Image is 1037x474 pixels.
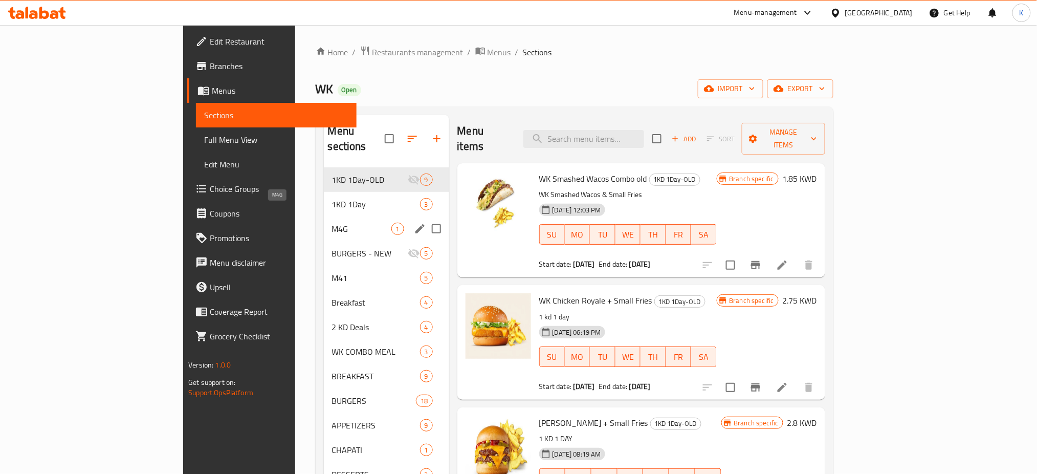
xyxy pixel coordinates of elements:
span: K [1020,7,1024,18]
span: Branch specific [730,418,783,428]
span: 5 [421,273,432,283]
span: Menu disclaimer [210,256,348,269]
span: [DATE] 12:03 PM [548,205,605,215]
p: 1 KD 1 DAY [539,433,721,445]
span: Choice Groups [210,183,348,195]
div: M4G1edit [324,217,449,241]
span: 9 [421,421,432,430]
div: Breakfast4 [324,290,449,315]
input: search [523,130,644,148]
span: FR [670,350,687,364]
div: 1KD 1Day3 [324,192,449,217]
span: 3 [421,347,432,357]
div: 1KD 1Day-OLD [654,295,705,308]
div: items [420,346,433,358]
div: 2 KD Deals4 [324,315,449,339]
div: items [420,321,433,333]
h2: Menu items [457,123,511,154]
div: CHAPATI1 [324,438,449,462]
button: WE [615,224,641,245]
div: 1KD 1Day-OLD [332,174,408,186]
p: WK Smashed Wacos & Small Fries [539,188,717,201]
div: items [420,419,433,432]
img: WK Chicken Royale + Small Fries [466,293,531,359]
span: Select to update [720,377,741,398]
span: Select all sections [379,128,400,149]
span: End date: [599,380,627,393]
a: Restaurants management [360,46,464,59]
button: FR [666,224,691,245]
div: [GEOGRAPHIC_DATA] [845,7,913,18]
span: MO [569,350,586,364]
div: BREAKFAST9 [324,364,449,389]
span: WK COMBO MEAL [332,346,420,358]
button: TH [641,347,666,367]
span: End date: [599,257,627,271]
b: [DATE] [629,257,651,271]
span: 1 [421,445,432,455]
span: 5 [421,249,432,258]
b: [DATE] [629,380,651,393]
span: [DATE] 08:19 AM [548,449,605,459]
span: import [706,82,755,95]
span: Edit Menu [204,158,348,170]
span: SU [544,350,561,364]
span: Full Menu View [204,134,348,146]
div: Menu-management [734,7,797,19]
span: [PERSON_NAME] + Small Fries [539,415,648,430]
span: TU [594,227,611,242]
button: edit [412,221,428,236]
div: items [420,370,433,382]
a: Edit menu item [776,381,788,394]
span: Promotions [210,232,348,244]
li: / [468,46,471,58]
div: items [420,296,433,309]
span: WK Smashed Wacos Combo old [539,171,647,186]
div: M41 [332,272,420,284]
a: Sections [196,103,357,127]
span: [DATE] 06:19 PM [548,328,605,337]
a: Coverage Report [187,299,357,324]
button: SA [691,224,716,245]
nav: breadcrumb [316,46,833,59]
span: Breakfast [332,296,420,309]
button: TU [590,347,615,367]
a: Coupons [187,201,357,226]
span: Grocery Checklist [210,330,348,342]
span: SA [695,227,712,242]
span: Sort sections [400,126,425,151]
svg: Inactive section [408,174,420,186]
span: Version: [188,358,213,372]
span: 3 [421,200,432,209]
h6: 2.75 KWD [783,293,817,308]
span: Add [670,133,698,145]
a: Choice Groups [187,177,357,201]
span: Select to update [720,254,741,276]
span: Sections [523,46,552,58]
span: BURGERS - NEW [332,247,408,260]
button: SU [539,224,565,245]
span: 1KD 1Day-OLD [651,418,701,429]
span: 9 [421,372,432,381]
a: Edit Menu [196,152,357,177]
div: 1KD 1Day-OLD9 [324,167,449,192]
span: BURGERS [332,395,416,407]
button: Branch-specific-item [743,253,768,277]
span: 1 [392,224,404,234]
span: BREAKFAST [332,370,420,382]
div: 2 KD Deals [332,321,420,333]
button: import [698,79,763,98]
div: APPETIZERS [332,419,420,432]
span: CHAPATI [332,444,420,456]
span: Branches [210,60,348,72]
b: [DATE] [573,380,594,393]
button: Add [668,131,700,147]
button: Manage items [742,123,825,155]
a: Menus [475,46,511,59]
span: Select section first [700,131,742,147]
